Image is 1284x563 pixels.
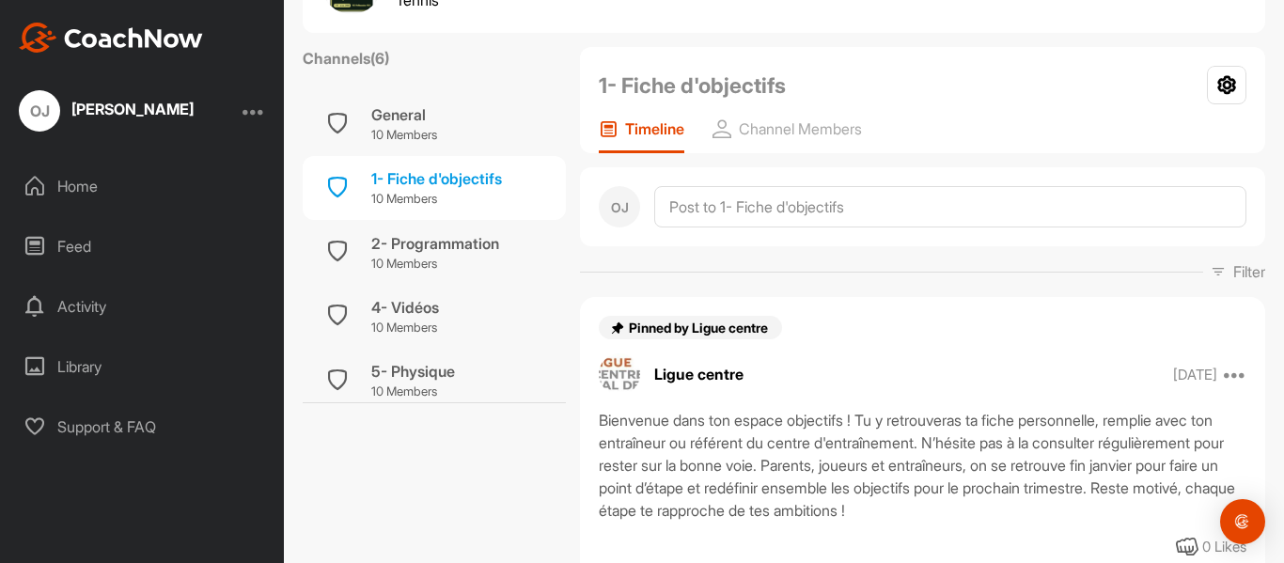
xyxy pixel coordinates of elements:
div: [PERSON_NAME] [71,102,194,117]
div: Feed [10,223,275,270]
p: Timeline [625,119,684,138]
div: 0 Likes [1202,537,1246,558]
img: pin [610,321,625,336]
p: 10 Members [371,319,439,337]
span: Pinned by Ligue centre [629,320,771,336]
div: OJ [19,90,60,132]
p: Ligue centre [654,363,744,385]
div: General [371,103,437,126]
p: 10 Members [371,383,455,401]
label: Channels ( 6 ) [303,47,389,70]
div: 5- Physique [371,360,455,383]
p: [DATE] [1173,366,1217,384]
div: 2- Programmation [371,232,499,255]
div: Activity [10,283,275,330]
img: avatar [599,353,640,395]
div: 1- Fiche d'objectifs [371,167,502,190]
div: 4- Vidéos [371,296,439,319]
p: Filter [1233,260,1265,283]
div: Open Intercom Messenger [1220,499,1265,544]
div: Support & FAQ [10,403,275,450]
p: Channel Members [739,119,862,138]
p: 10 Members [371,126,437,145]
h2: 1- Fiche d'objectifs [599,70,786,102]
div: OJ [599,186,640,227]
img: CoachNow [19,23,203,53]
p: 10 Members [371,190,502,209]
div: Library [10,343,275,390]
div: Home [10,163,275,210]
div: Bienvenue dans ton espace objectifs ! Tu y retrouveras ta fiche personnelle, remplie avec ton ent... [599,409,1246,522]
p: 10 Members [371,255,499,274]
